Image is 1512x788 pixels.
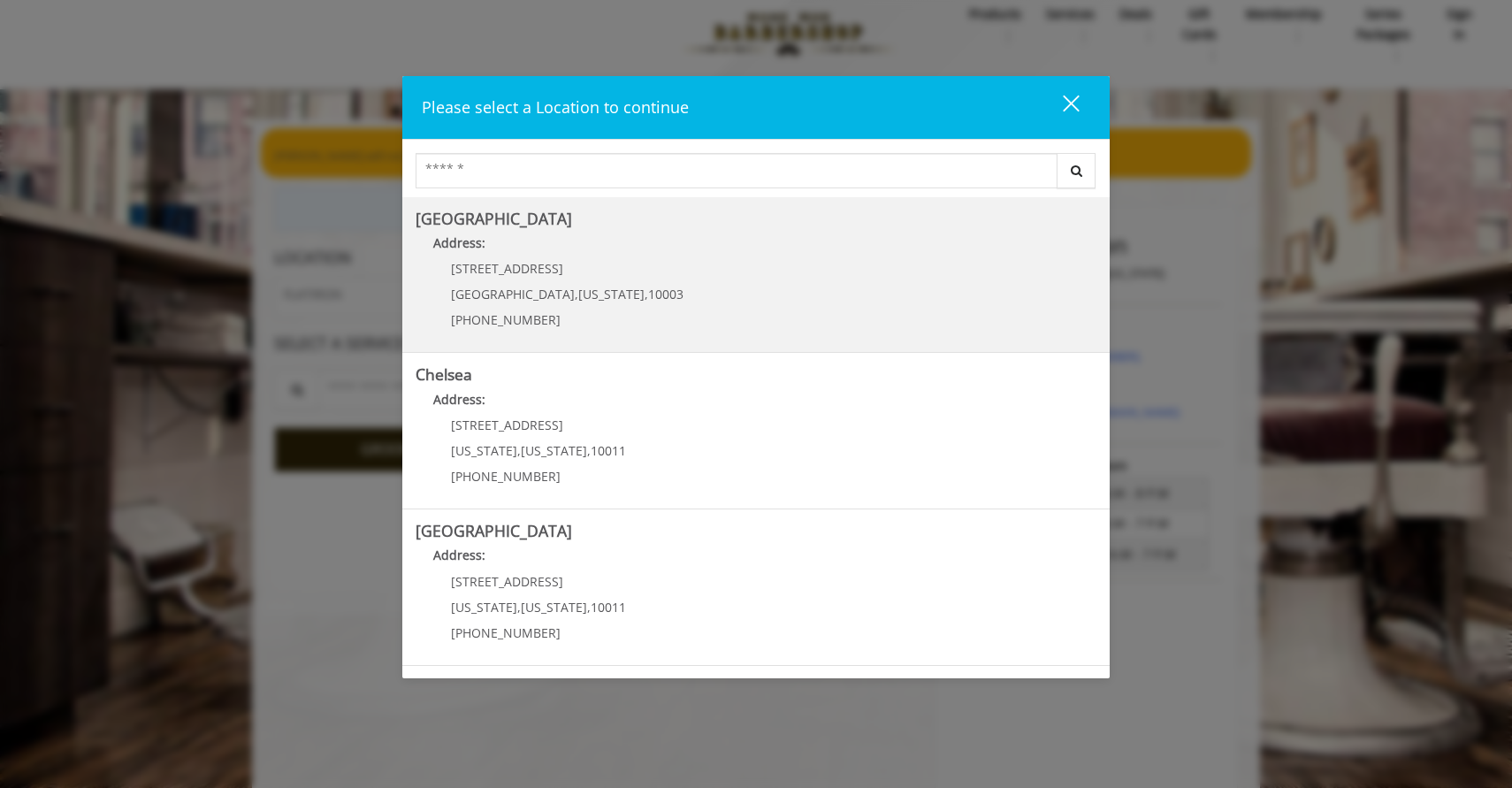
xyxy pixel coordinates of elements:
span: [STREET_ADDRESS] [451,417,563,433]
b: Address: [433,391,485,408]
span: [US_STATE] [578,286,645,302]
span: , [587,599,591,616]
span: [US_STATE] [521,599,587,616]
input: Search Center [416,153,1058,188]
span: [US_STATE] [521,442,587,459]
b: [GEOGRAPHIC_DATA] [416,208,572,229]
div: Center Select [416,153,1096,197]
span: 10003 [648,286,683,302]
span: , [587,442,591,459]
span: 10011 [591,599,626,616]
div: close dialog [1042,94,1078,120]
span: [STREET_ADDRESS] [451,260,563,277]
b: Address: [433,234,485,251]
span: [PHONE_NUMBER] [451,624,561,641]
button: close dialog [1030,89,1090,126]
b: Chelsea [416,363,472,385]
i: Search button [1066,164,1087,177]
span: , [575,286,578,302]
span: [GEOGRAPHIC_DATA] [451,286,575,302]
span: , [517,599,521,616]
span: , [517,442,521,459]
b: [GEOGRAPHIC_DATA] [416,520,572,541]
b: Address: [433,547,485,563]
span: [STREET_ADDRESS] [451,573,563,590]
span: [US_STATE] [451,599,517,616]
span: 10011 [591,442,626,459]
span: [PHONE_NUMBER] [451,311,561,328]
span: [PHONE_NUMBER] [451,468,561,485]
span: Please select a Location to continue [422,96,689,118]
span: , [645,286,648,302]
span: [US_STATE] [451,442,517,459]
